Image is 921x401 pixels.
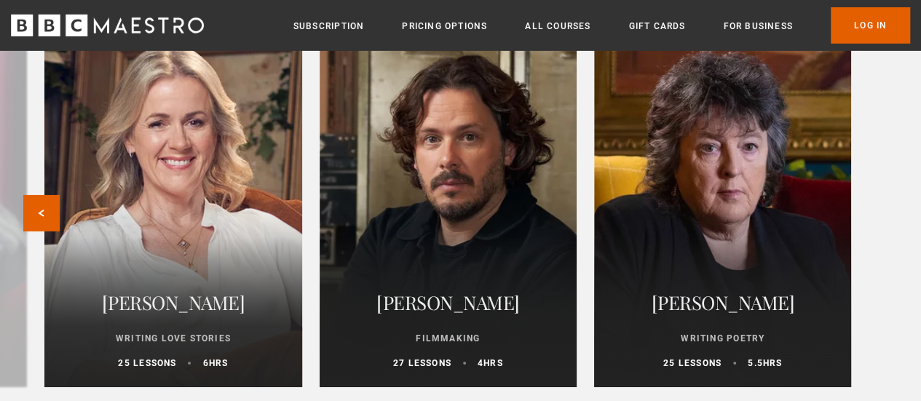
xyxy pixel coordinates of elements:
[612,332,834,345] p: Writing Poetry
[62,332,284,345] p: Writing Love Stories
[337,285,559,320] h2: [PERSON_NAME]
[44,38,301,387] a: [PERSON_NAME] Writing Love Stories 25 lessons 6hrs
[402,19,487,33] a: Pricing Options
[293,19,364,33] a: Subscription
[628,19,685,33] a: Gift Cards
[337,332,559,345] p: Filmmaking
[723,19,792,33] a: For business
[525,19,590,33] a: All Courses
[748,357,782,370] p: 5.5
[202,357,228,370] p: 6
[763,358,783,368] abbr: hrs
[612,285,834,320] h2: [PERSON_NAME]
[320,38,577,387] a: [PERSON_NAME] Filmmaking 27 lessons 4hrs
[594,38,851,387] a: [PERSON_NAME] Writing Poetry 25 lessons 5.5hrs
[831,7,910,44] a: Log In
[293,7,910,44] nav: Primary
[11,15,204,36] svg: BBC Maestro
[62,285,284,320] h2: [PERSON_NAME]
[663,357,722,370] p: 25 lessons
[478,357,503,370] p: 4
[118,357,176,370] p: 25 lessons
[393,357,451,370] p: 27 lessons
[209,358,229,368] abbr: hrs
[483,358,503,368] abbr: hrs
